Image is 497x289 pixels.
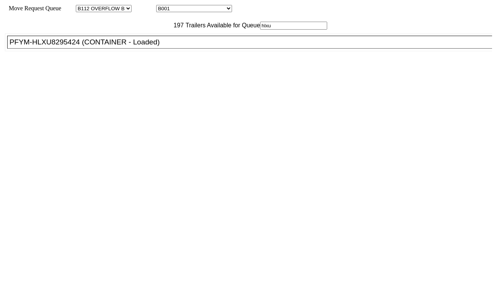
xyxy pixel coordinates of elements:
[184,22,260,28] span: Trailers Available for Queue
[133,5,155,11] span: Location
[260,22,327,30] input: Filter Available Trailers
[170,22,184,28] span: 197
[63,5,74,11] span: Area
[9,38,497,46] div: PFYM-HLXU8295424 (CONTAINER - Loaded)
[5,5,61,11] span: Move Request Queue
